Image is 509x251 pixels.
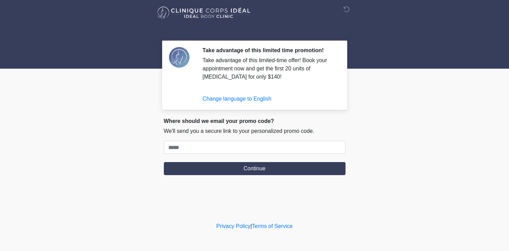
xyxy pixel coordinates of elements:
[203,56,335,81] div: Take advantage of this limited-time offer! Book your appointment now and get the first 20 units o...
[164,118,346,124] h2: Where should we email your promo code?
[159,25,351,37] h1: ‎
[203,96,271,102] a: Change language to English
[157,5,251,21] img: Ideal Body Clinic Logo
[169,47,190,68] img: Agent Avatar
[216,223,251,229] a: Privacy Policy
[164,162,346,175] button: Continue
[252,223,293,229] a: Terms of Service
[251,223,252,229] a: |
[203,47,335,54] h2: Take advantage of this limited time promotion!
[164,127,346,135] p: We'll send you a secure link to your personalized promo code.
